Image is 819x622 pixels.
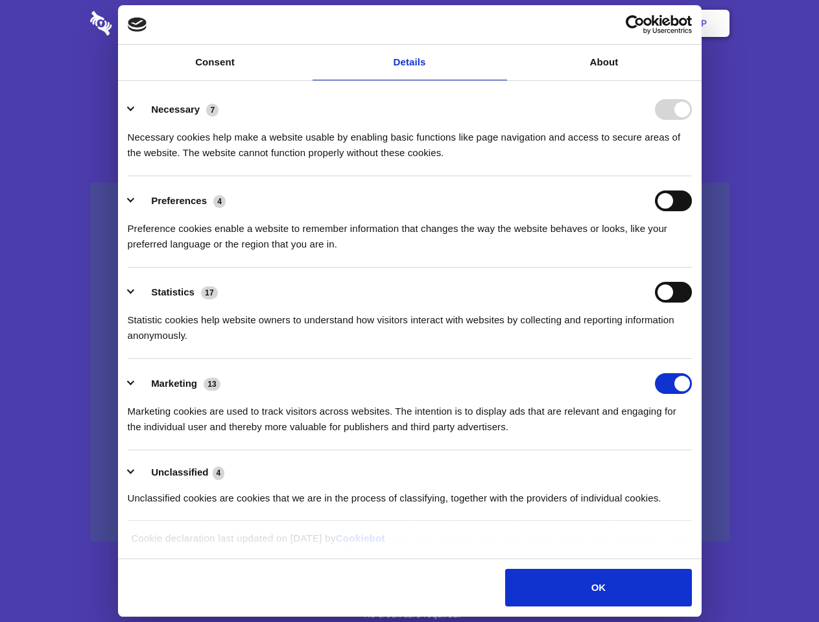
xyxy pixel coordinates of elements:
label: Necessary [151,104,200,115]
a: Details [313,45,507,80]
div: Preference cookies enable a website to remember information that changes the way the website beha... [128,211,692,252]
button: Statistics (17) [128,282,226,303]
img: logo-wordmark-white-trans-d4663122ce5f474addd5e946df7df03e33cb6a1c49d2221995e7729f52c070b2.svg [90,11,201,36]
a: Login [588,3,645,43]
div: Necessary cookies help make a website usable by enabling basic functions like page navigation and... [128,120,692,161]
button: Preferences (4) [128,190,234,211]
span: 17 [201,286,218,299]
button: OK [505,569,691,606]
a: Consent [118,45,313,80]
button: Marketing (13) [128,373,229,394]
img: logo [128,17,147,32]
span: 4 [213,466,225,479]
div: Marketing cookies are used to track visitors across websites. The intention is to display ads tha... [128,394,692,435]
label: Statistics [151,286,195,297]
a: About [507,45,702,80]
a: Cookiebot [336,533,385,544]
div: Cookie declaration last updated on [DATE] by [121,531,698,556]
label: Marketing [151,378,197,389]
button: Necessary (7) [128,99,227,120]
a: Pricing [381,3,437,43]
div: Statistic cookies help website owners to understand how visitors interact with websites by collec... [128,303,692,343]
a: Usercentrics Cookiebot - opens in a new window [578,15,692,34]
h4: Auto-redaction of sensitive data, encrypted data sharing and self-destructing private chats. Shar... [90,118,730,161]
h1: Eliminate Slack Data Loss. [90,58,730,105]
button: Unclassified (4) [128,465,233,481]
div: Unclassified cookies are cookies that we are in the process of classifying, together with the pro... [128,481,692,506]
span: 7 [206,104,219,117]
label: Preferences [151,195,207,206]
a: Wistia video thumbnail [90,183,730,542]
iframe: Drift Widget Chat Controller [754,557,803,606]
span: 4 [213,195,226,208]
a: Contact [526,3,586,43]
span: 13 [204,378,220,391]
